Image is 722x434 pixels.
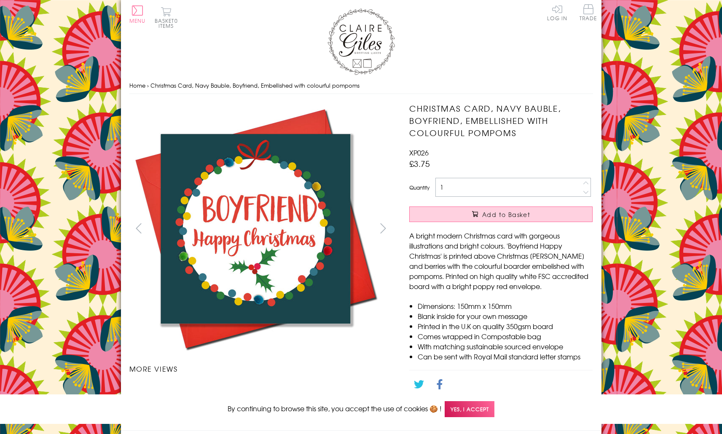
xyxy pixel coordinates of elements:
a: Home [129,81,145,89]
li: Dimensions: 150mm x 150mm [418,301,593,311]
ul: Carousel Pagination [129,382,393,401]
span: Christmas Card, Navy Bauble, Boyfriend, Embellished with colourful pompoms [150,81,360,89]
button: next [373,219,392,238]
li: Carousel Page 3 [261,382,327,401]
li: Can be sent with Royal Mail standard letter stamps [418,351,593,362]
img: Christmas Card, Navy Bauble, Boyfriend, Embellished with colourful pompoms [129,102,382,355]
li: Carousel Page 4 [327,382,392,401]
p: A bright modern Christmas card with gorgeous illustrations and bright colours. 'Boyfriend Happy C... [409,230,593,291]
span: Menu [129,17,146,24]
button: prev [129,219,148,238]
label: Quantity [409,184,429,191]
nav: breadcrumbs [129,77,593,94]
span: £3.75 [409,158,430,169]
a: Trade [580,4,597,22]
span: 0 items [158,17,178,29]
span: Add to Basket [482,210,530,219]
a: Log In [547,4,567,21]
span: Trade [580,4,597,21]
li: Comes wrapped in Compostable bag [418,331,593,341]
span: Yes, I accept [445,401,494,418]
li: With matching sustainable sourced envelope [418,341,593,351]
span: XP026 [409,147,429,158]
img: Christmas Card, Navy Bauble, Boyfriend, Embellished with colourful pompoms [392,102,645,355]
h1: Christmas Card, Navy Bauble, Boyfriend, Embellished with colourful pompoms [409,102,593,139]
img: Claire Giles Greetings Cards [327,8,395,75]
li: Blank inside for your own message [418,311,593,321]
h3: More views [129,364,393,374]
li: Printed in the U.K on quality 350gsm board [418,321,593,331]
li: Carousel Page 2 [195,382,261,401]
span: › [147,81,149,89]
button: Menu [129,5,146,23]
button: Basket0 items [155,7,178,28]
li: Carousel Page 1 (Current Slide) [129,382,195,401]
button: Add to Basket [409,206,593,222]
